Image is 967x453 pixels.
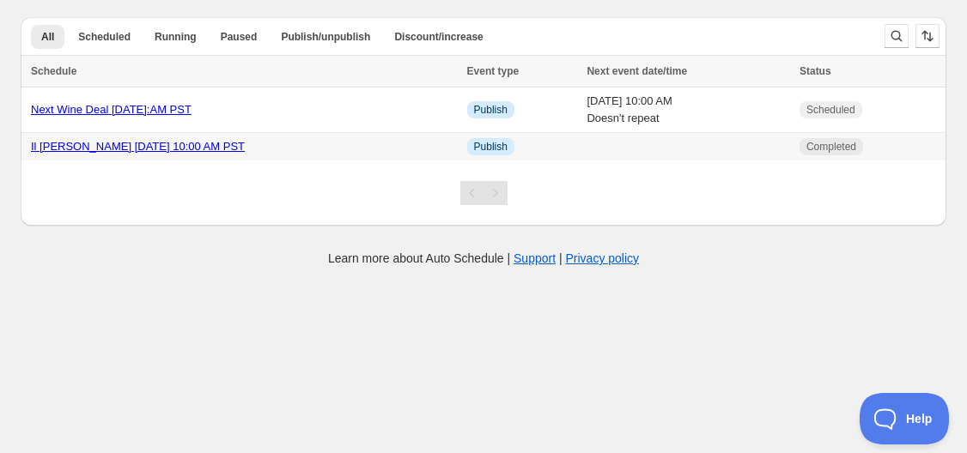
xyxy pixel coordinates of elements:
[514,251,556,265] a: Support
[78,30,131,44] span: Scheduled
[31,140,245,153] a: Il [PERSON_NAME] [DATE] 10:00 AM PST
[31,103,192,116] a: Next Wine Deal [DATE]:AM PST
[41,30,54,44] span: All
[800,65,831,77] span: Status
[467,65,520,77] span: Event type
[460,181,508,205] nav: Pagination
[860,393,950,444] iframe: Toggle Customer Support
[155,30,197,44] span: Running
[31,65,76,77] span: Schedule
[474,103,508,117] span: Publish
[328,250,639,267] p: Learn more about Auto Schedule | |
[474,140,508,154] span: Publish
[221,30,258,44] span: Paused
[915,24,940,48] button: Sort the results
[806,103,855,117] span: Scheduled
[394,30,483,44] span: Discount/increase
[587,65,687,77] span: Next event date/time
[281,30,370,44] span: Publish/unpublish
[581,88,794,133] td: [DATE] 10:00 AM Doesn't repeat
[885,24,909,48] button: Search and filter results
[806,140,856,154] span: Completed
[566,251,640,265] a: Privacy policy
